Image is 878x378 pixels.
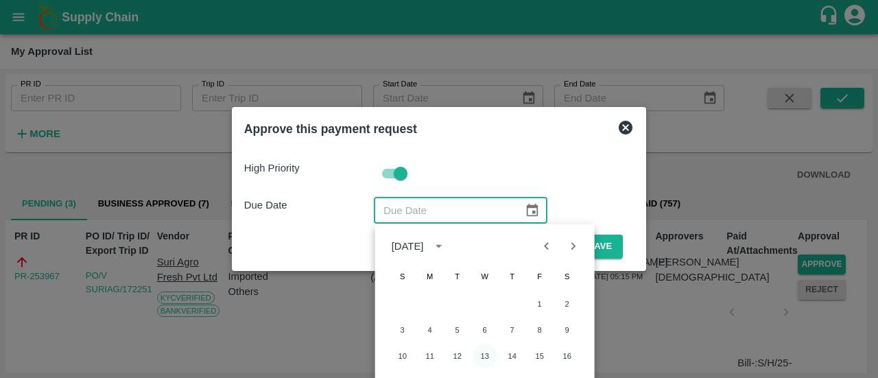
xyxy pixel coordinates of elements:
[390,344,415,368] button: 10
[374,198,514,224] input: Due Date
[445,318,470,342] button: 5
[555,263,580,290] span: Saturday
[390,263,415,290] span: Sunday
[527,318,552,342] button: 8
[527,344,552,368] button: 15
[418,344,442,368] button: 11
[473,344,497,368] button: 13
[445,263,470,290] span: Tuesday
[519,198,545,224] button: Choose date
[527,292,552,316] button: 1
[244,122,417,136] b: Approve this payment request
[390,318,415,342] button: 3
[418,263,442,290] span: Monday
[534,233,560,259] button: Previous month
[427,235,449,257] button: calendar view is open, switch to year view
[500,318,525,342] button: 7
[555,292,580,316] button: 2
[578,235,623,259] button: Save
[392,239,424,254] div: [DATE]
[418,318,442,342] button: 4
[244,198,374,213] p: Due Date
[527,263,552,290] span: Friday
[244,161,374,176] p: High Priority
[445,344,470,368] button: 12
[500,344,525,368] button: 14
[500,263,525,290] span: Thursday
[555,318,580,342] button: 9
[560,233,586,259] button: Next month
[473,318,497,342] button: 6
[473,263,497,290] span: Wednesday
[555,344,580,368] button: 16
